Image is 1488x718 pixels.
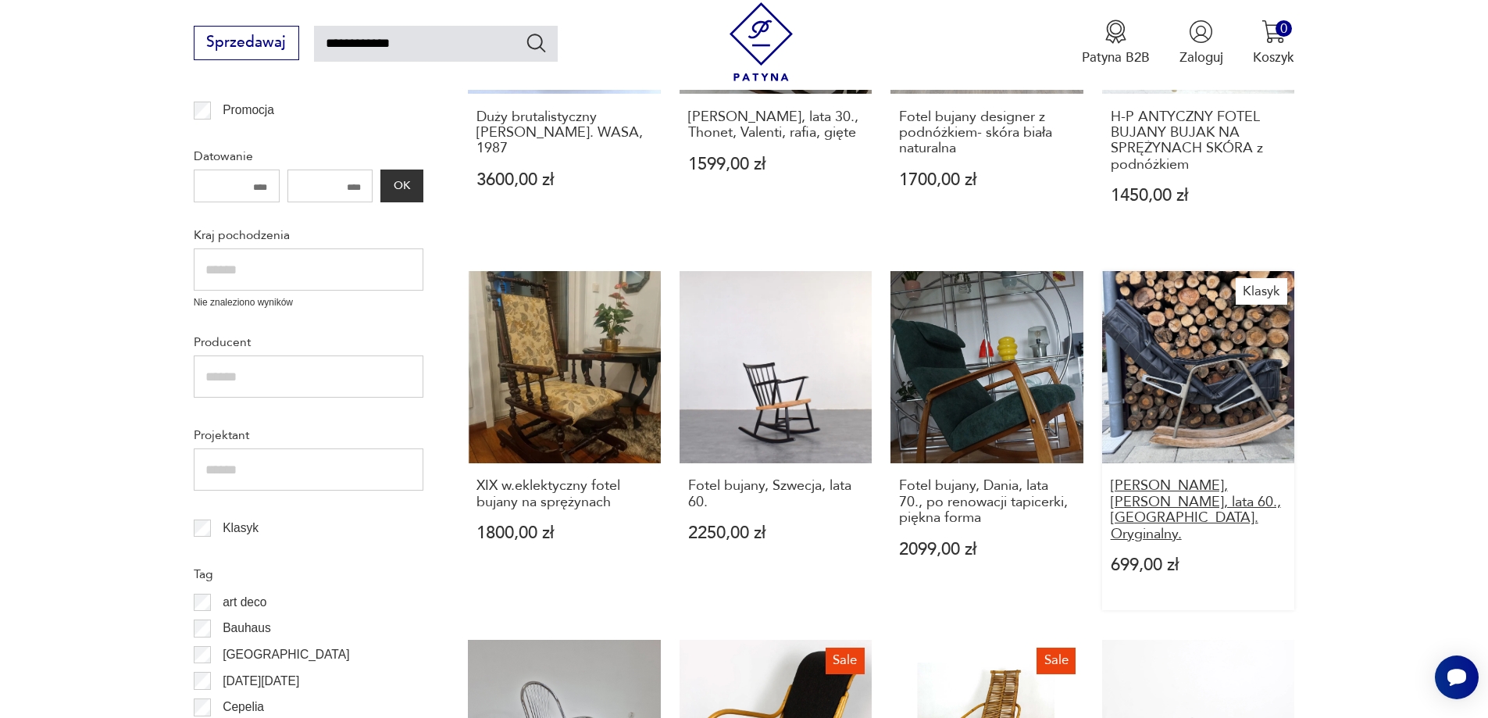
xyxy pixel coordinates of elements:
[223,645,349,665] p: [GEOGRAPHIC_DATA]
[476,109,652,157] h3: Duży brutalistyczny [PERSON_NAME]. WASA, 1987
[688,525,864,541] p: 2250,00 zł
[1082,20,1150,66] button: Patyna B2B
[223,618,271,638] p: Bauhaus
[380,170,423,202] button: OK
[194,332,423,352] p: Producent
[476,172,652,188] p: 3600,00 zł
[1179,20,1223,66] button: Zaloguj
[899,172,1075,188] p: 1700,00 zł
[722,2,801,81] img: Patyna - sklep z meblami i dekoracjami vintage
[1189,20,1213,44] img: Ikonka użytkownika
[899,541,1075,558] p: 2099,00 zł
[1179,48,1223,66] p: Zaloguj
[1111,478,1286,542] h3: [PERSON_NAME], [PERSON_NAME], lata 60., [GEOGRAPHIC_DATA]. Oryginalny.
[688,109,864,141] h3: [PERSON_NAME], lata 30., Thonet, Valenti, rafia, gięte
[1261,20,1286,44] img: Ikona koszyka
[468,271,661,610] a: XIX w.eklektyczny fotel bujany na sprężynachXIX w.eklektyczny fotel bujany na sprężynach1800,00 zł
[1253,20,1294,66] button: 0Koszyk
[899,478,1075,526] h3: Fotel bujany, Dania, lata 70., po renowacji tapicerki, piękna forma
[1111,557,1286,573] p: 699,00 zł
[194,38,299,50] a: Sprzedawaj
[194,425,423,445] p: Projektant
[223,592,266,613] p: art deco
[194,146,423,166] p: Datowanie
[223,518,259,538] p: Klasyk
[1276,20,1292,37] div: 0
[1111,109,1286,173] h3: H-P ANTYCZNY FOTEL BUJANY BUJAK NA SPRĘŻYNACH SKÓRA z podnóżkiem
[680,271,872,610] a: Fotel bujany, Szwecja, lata 60.Fotel bujany, Szwecja, lata 60.2250,00 zł
[688,156,864,173] p: 1599,00 zł
[525,31,548,54] button: Szukaj
[223,697,264,717] p: Cepelia
[1102,271,1295,610] a: KlasykFotel bujany, Takeshi Nii, lata 60., Japonia. Oryginalny.[PERSON_NAME], [PERSON_NAME], lata...
[476,525,652,541] p: 1800,00 zł
[1082,48,1150,66] p: Patyna B2B
[1104,20,1128,44] img: Ikona medalu
[223,100,274,120] p: Promocja
[1111,188,1286,204] p: 1450,00 zł
[890,271,1083,610] a: Fotel bujany, Dania, lata 70., po renowacji tapicerki, piękna formaFotel bujany, Dania, lata 70.,...
[1435,655,1479,699] iframe: Smartsupp widget button
[194,564,423,584] p: Tag
[688,478,864,510] h3: Fotel bujany, Szwecja, lata 60.
[194,225,423,245] p: Kraj pochodzenia
[223,671,299,691] p: [DATE][DATE]
[1082,20,1150,66] a: Ikona medaluPatyna B2B
[1253,48,1294,66] p: Koszyk
[194,295,423,310] p: Nie znaleziono wyników
[899,109,1075,157] h3: Fotel bujany designer z podnóżkiem- skóra biała naturalna
[194,26,299,60] button: Sprzedawaj
[476,478,652,510] h3: XIX w.eklektyczny fotel bujany na sprężynach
